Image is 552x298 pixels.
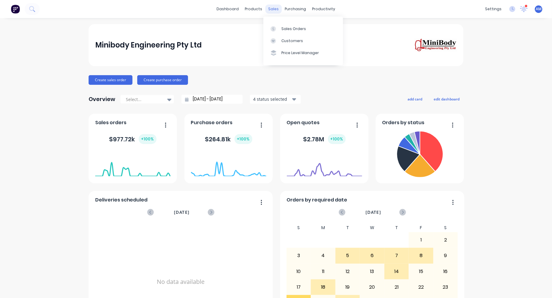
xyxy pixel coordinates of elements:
div: settings [482,5,505,14]
div: $ 2.78M [303,134,346,144]
div: Customers [281,38,303,44]
div: products [242,5,265,14]
a: Price Level Manager [263,47,343,59]
div: Price Level Manager [281,50,319,56]
div: Minibody Engineering Pty Ltd [95,39,202,51]
div: 20 [360,280,384,295]
span: AM [536,6,541,12]
div: 3 [287,248,311,263]
div: + 100 % [235,134,252,144]
img: Minibody Engineering Pty Ltd [415,38,457,52]
div: productivity [309,5,338,14]
div: sales [265,5,282,14]
div: 14 [385,264,409,279]
div: 6 [360,248,384,263]
div: 11 [311,264,335,279]
div: W [360,223,384,232]
span: Orders by required date [287,196,347,204]
div: 7 [385,248,409,263]
div: 5 [336,248,360,263]
div: 16 [434,264,458,279]
div: S [433,223,458,232]
div: 21 [385,280,409,295]
button: edit dashboard [430,95,463,103]
div: 23 [434,280,458,295]
div: + 100 % [328,134,346,144]
div: 8 [409,248,433,263]
div: 4 [311,248,335,263]
div: 18 [311,280,335,295]
img: Factory [11,5,20,14]
span: Open quotes [287,119,320,126]
button: Create purchase order [137,75,188,85]
div: 9 [434,248,458,263]
div: $ 977.72k [109,134,156,144]
div: M [311,223,335,232]
div: 13 [360,264,384,279]
div: 1 [409,232,433,247]
div: $ 264.81k [205,134,252,144]
div: T [384,223,409,232]
div: T [335,223,360,232]
div: F [409,223,433,232]
button: 4 status selected [250,95,301,104]
span: [DATE] [365,209,381,216]
a: dashboard [214,5,242,14]
span: Orders by status [382,119,425,126]
a: Sales Orders [263,23,343,35]
div: 15 [409,264,433,279]
span: Sales orders [95,119,126,126]
a: Customers [263,35,343,47]
button: Create sales order [89,75,132,85]
div: 2 [434,232,458,247]
div: 19 [336,280,360,295]
span: Purchase orders [191,119,233,126]
span: [DATE] [174,209,190,216]
div: 10 [287,264,311,279]
div: Sales Orders [281,26,306,32]
div: S [287,223,311,232]
div: Overview [89,93,115,105]
button: add card [404,95,426,103]
div: 12 [336,264,360,279]
div: 4 status selected [253,96,291,102]
div: 17 [287,280,311,295]
div: 22 [409,280,433,295]
div: + 100 % [139,134,156,144]
div: purchasing [282,5,309,14]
